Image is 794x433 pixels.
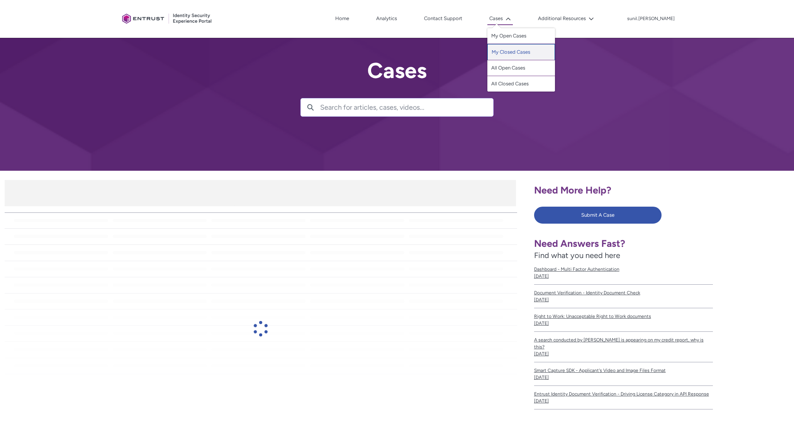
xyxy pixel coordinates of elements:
[534,289,713,296] span: Document Verification - Identity Document Check
[534,375,549,380] lightning-formatted-date-time: [DATE]
[534,238,713,250] h1: Need Answers Fast?
[534,362,713,386] a: Smart Capture SDK - Applicant's Video and Image Files Format[DATE]
[534,261,713,285] a: Dashboard - Multi Factor Authentication[DATE]
[534,321,549,326] lightning-formatted-date-time: [DATE]
[534,308,713,332] a: Right to Work: Unacceptable Right to Work documents[DATE]
[487,28,555,44] a: My Open Cases
[534,285,713,308] a: Document Verification - Identity Document Check[DATE]
[301,98,320,116] button: Search
[534,351,549,357] lightning-formatted-date-time: [DATE]
[534,184,611,196] span: Need More Help?
[422,13,464,24] a: Contact Support
[534,266,713,273] span: Dashboard - Multi Factor Authentication
[487,13,513,25] button: Cases
[534,336,713,350] span: A search conducted by [PERSON_NAME] is appearing on my credit report, why is this?
[534,398,549,404] lightning-formatted-date-time: [DATE]
[534,386,713,409] a: Entrust Identity Document Verification - Driving License Category in API Response[DATE]
[300,59,494,83] h2: Cases
[534,367,713,374] span: Smart Capture SDK - Applicant's Video and Image Files Format
[534,391,713,397] span: Entrust Identity Document Verification - Driving License Category in API Response
[487,76,555,92] a: All Closed Cases
[534,313,713,320] span: Right to Work: Unacceptable Right to Work documents
[534,297,549,302] lightning-formatted-date-time: [DATE]
[627,14,675,22] button: User Profile sunil.chakrahari
[536,13,596,24] button: Additional Resources
[534,332,713,362] a: A search conducted by [PERSON_NAME] is appearing on my credit report, why is this?[DATE]
[320,98,493,116] input: Search for articles, cases, videos...
[534,207,662,224] button: Submit A Case
[487,60,555,76] a: All Open Cases
[487,44,555,60] a: My Closed Cases
[534,251,620,260] span: Find what you need here
[374,13,399,24] a: Analytics, opens in new tab
[627,16,675,22] p: sunil.[PERSON_NAME]
[333,13,351,24] a: Home
[534,273,549,279] lightning-formatted-date-time: [DATE]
